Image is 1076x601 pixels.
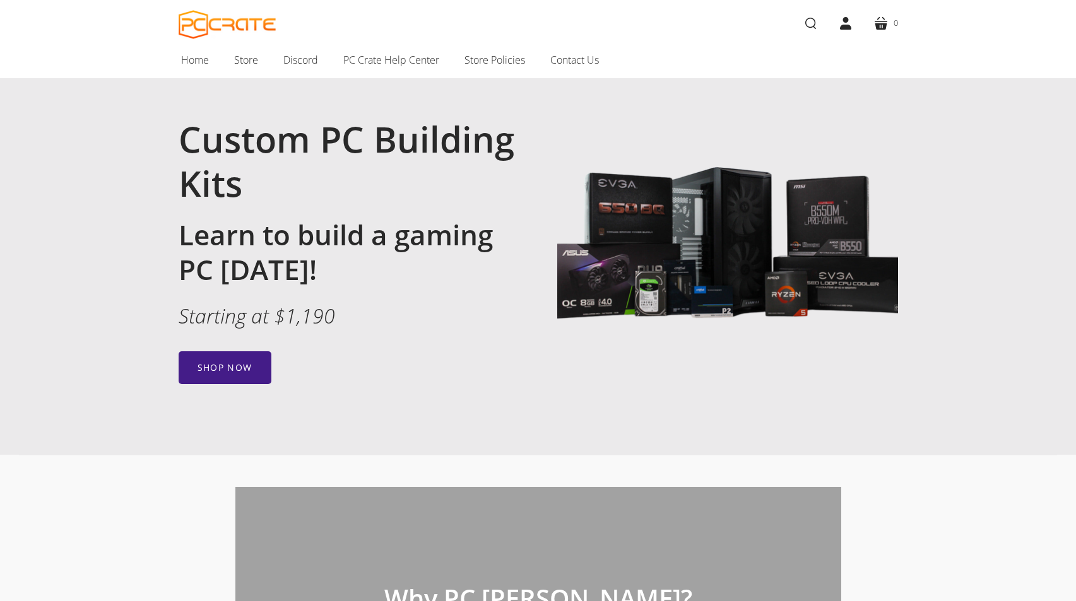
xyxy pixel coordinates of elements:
a: Store [222,47,271,73]
a: Contact Us [538,47,612,73]
nav: Main navigation [160,47,917,78]
span: PC Crate Help Center [343,52,439,68]
a: Home [168,47,222,73]
img: Image with gaming PC components including Lian Li 205 Lancool case, MSI B550M motherboard, EVGA 6... [557,78,898,419]
a: PC CRATE [179,10,276,39]
a: Store Policies [452,47,538,73]
span: Store Policies [464,52,525,68]
a: PC Crate Help Center [331,47,452,73]
h2: Learn to build a gaming PC [DATE]! [179,218,519,287]
em: Starting at $1,190 [179,302,335,329]
span: Store [234,52,258,68]
span: Home [181,52,209,68]
a: Discord [271,47,331,73]
h1: Custom PC Building Kits [179,117,519,205]
a: 0 [863,6,908,41]
span: 0 [894,16,898,30]
span: Contact Us [550,52,599,68]
span: Discord [283,52,318,68]
a: Shop now [179,351,271,384]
